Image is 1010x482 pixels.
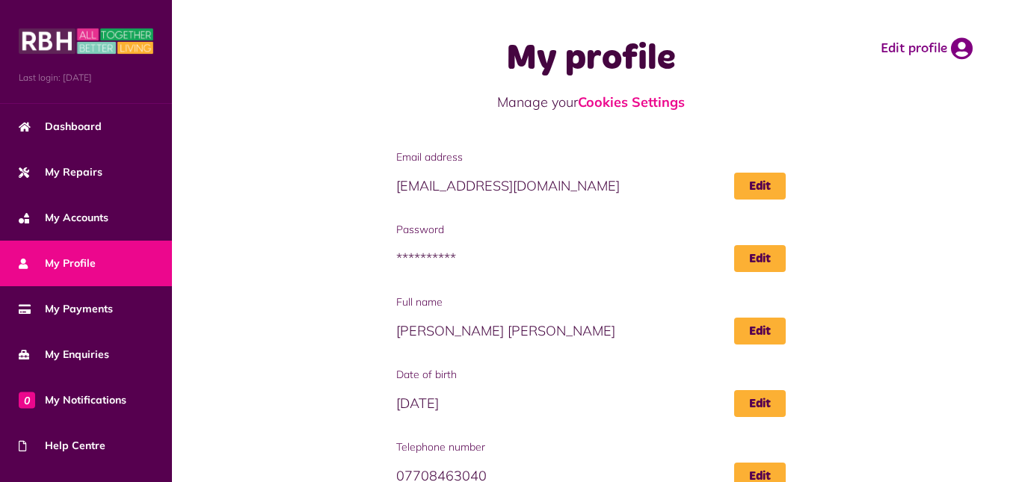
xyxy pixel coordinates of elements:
span: My Accounts [19,210,108,226]
a: Edit profile [881,37,973,60]
span: Full name [396,294,786,310]
span: My Profile [19,256,96,271]
span: Last login: [DATE] [19,71,153,84]
a: Edit [734,318,786,344]
a: Edit [734,245,786,272]
span: Dashboard [19,119,102,135]
p: Manage your [396,92,786,112]
h1: My profile [396,37,786,81]
span: My Payments [19,301,113,317]
span: Email address [396,149,786,165]
span: My Repairs [19,164,102,180]
span: Telephone number [396,439,786,455]
img: MyRBH [19,26,153,56]
a: Edit [734,390,786,417]
span: [EMAIL_ADDRESS][DOMAIN_NAME] [396,173,786,200]
span: Password [396,222,786,238]
span: Help Centre [19,438,105,454]
span: My Notifications [19,392,126,408]
a: Edit [734,173,786,200]
span: [DATE] [396,390,786,417]
span: [PERSON_NAME] [PERSON_NAME] [396,318,786,344]
a: Cookies Settings [578,93,685,111]
span: 0 [19,392,35,408]
span: My Enquiries [19,347,109,362]
span: Date of birth [396,367,786,383]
